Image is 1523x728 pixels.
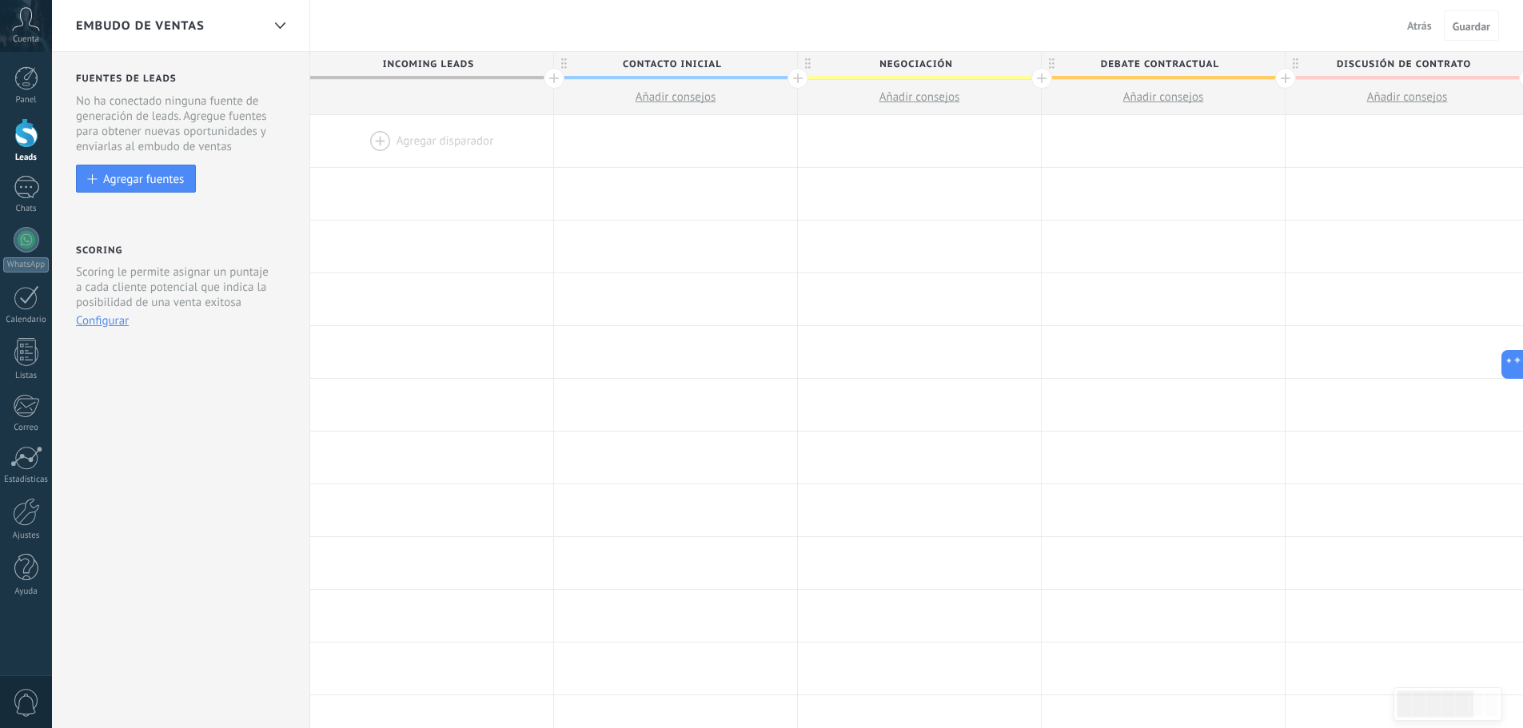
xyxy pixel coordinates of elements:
div: Ayuda [3,587,50,597]
div: Panel [3,95,50,105]
div: Leads [3,153,50,163]
div: Debate contractual [1042,52,1285,76]
span: Contacto inicial [554,52,789,77]
h2: Scoring [76,245,122,257]
div: Chats [3,204,50,214]
span: Añadir consejos [1123,90,1204,105]
span: Incoming leads [310,52,545,77]
h2: Fuentes de leads [76,73,289,85]
button: Atrás [1401,14,1438,38]
button: Añadir consejos [798,80,1041,114]
div: Calendario [3,315,50,325]
div: Incoming leads [310,52,553,76]
span: Añadir consejos [636,90,716,105]
p: Scoring le permite asignar un puntaje a cada cliente potencial que indica la posibilidad de una v... [76,265,275,310]
span: Discusión de contrato [1286,52,1521,77]
span: Atrás [1407,18,1432,33]
span: Cuenta [13,34,39,45]
div: Contacto inicial [554,52,797,76]
div: No ha conectado ninguna fuente de generación de leads. Agregue fuentes para obtener nuevas oportu... [76,93,289,154]
button: Agregar fuentes [76,165,196,193]
div: Ajustes [3,531,50,541]
div: WhatsApp [3,257,49,273]
span: Añadir consejos [1367,90,1448,105]
button: Añadir consejos [554,80,797,114]
div: Estadísticas [3,475,50,485]
span: Negociación [798,52,1033,77]
div: Negociación [798,52,1041,76]
button: Guardar [1444,10,1499,41]
span: Embudo de ventas [76,18,205,34]
button: Configurar [76,313,129,328]
span: Debate contractual [1042,52,1277,77]
div: Embudo de ventas [266,10,293,42]
div: Listas [3,371,50,381]
div: Correo [3,423,50,433]
span: Añadir consejos [879,90,960,105]
span: Guardar [1453,21,1490,32]
button: Añadir consejos [1042,80,1285,114]
div: Agregar fuentes [103,172,184,185]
